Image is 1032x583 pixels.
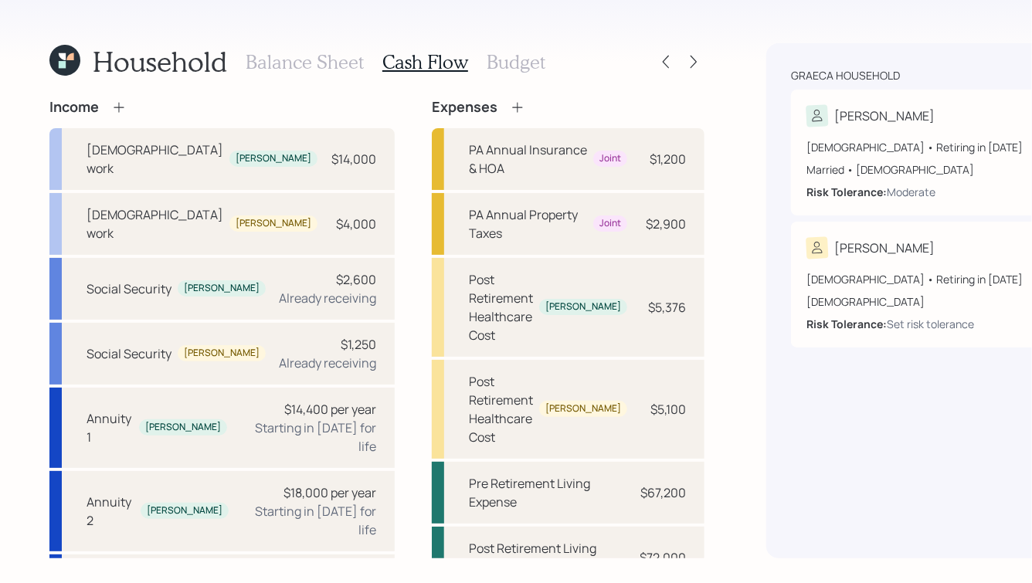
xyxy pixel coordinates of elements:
[184,282,260,295] div: [PERSON_NAME]
[184,347,260,360] div: [PERSON_NAME]
[791,68,900,83] div: Graeca household
[331,150,376,168] div: $14,000
[545,300,621,314] div: [PERSON_NAME]
[284,400,376,419] div: $14,400 per year
[145,421,221,434] div: [PERSON_NAME]
[834,239,935,257] div: [PERSON_NAME]
[545,402,621,415] div: [PERSON_NAME]
[382,51,468,73] h3: Cash Flow
[469,270,533,344] div: Post Retirement Healthcare Cost
[599,217,621,230] div: Joint
[599,152,621,165] div: Joint
[87,141,223,178] div: [DEMOGRAPHIC_DATA] work
[640,548,686,567] div: $72,000
[834,107,935,125] div: [PERSON_NAME]
[650,400,686,419] div: $5,100
[341,335,376,354] div: $1,250
[239,419,376,456] div: Starting in [DATE] for life
[87,409,133,446] div: Annuity 1
[241,502,376,539] div: Starting in [DATE] for life
[806,185,887,199] b: Risk Tolerance:
[147,504,222,517] div: [PERSON_NAME]
[650,150,686,168] div: $1,200
[469,539,627,576] div: Post Retirement Living Expense
[469,205,587,242] div: PA Annual Property Taxes
[432,99,497,116] h4: Expenses
[640,483,686,502] div: $67,200
[236,152,311,165] div: [PERSON_NAME]
[469,372,533,446] div: Post Retirement Healthcare Cost
[469,474,627,511] div: Pre Retirement Living Expense
[246,51,364,73] h3: Balance Sheet
[887,184,935,200] div: Moderate
[279,289,376,307] div: Already receiving
[283,483,376,502] div: $18,000 per year
[87,493,134,530] div: Annuity 2
[87,205,223,242] div: [DEMOGRAPHIC_DATA] work
[336,215,376,233] div: $4,000
[87,280,171,298] div: Social Security
[806,317,887,331] b: Risk Tolerance:
[887,316,974,332] div: Set risk tolerance
[487,51,545,73] h3: Budget
[648,298,686,317] div: $5,376
[646,215,686,233] div: $2,900
[49,99,99,116] h4: Income
[236,217,311,230] div: [PERSON_NAME]
[93,45,227,78] h1: Household
[336,270,376,289] div: $2,600
[87,344,171,363] div: Social Security
[279,354,376,372] div: Already receiving
[469,141,587,178] div: PA Annual Insurance & HOA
